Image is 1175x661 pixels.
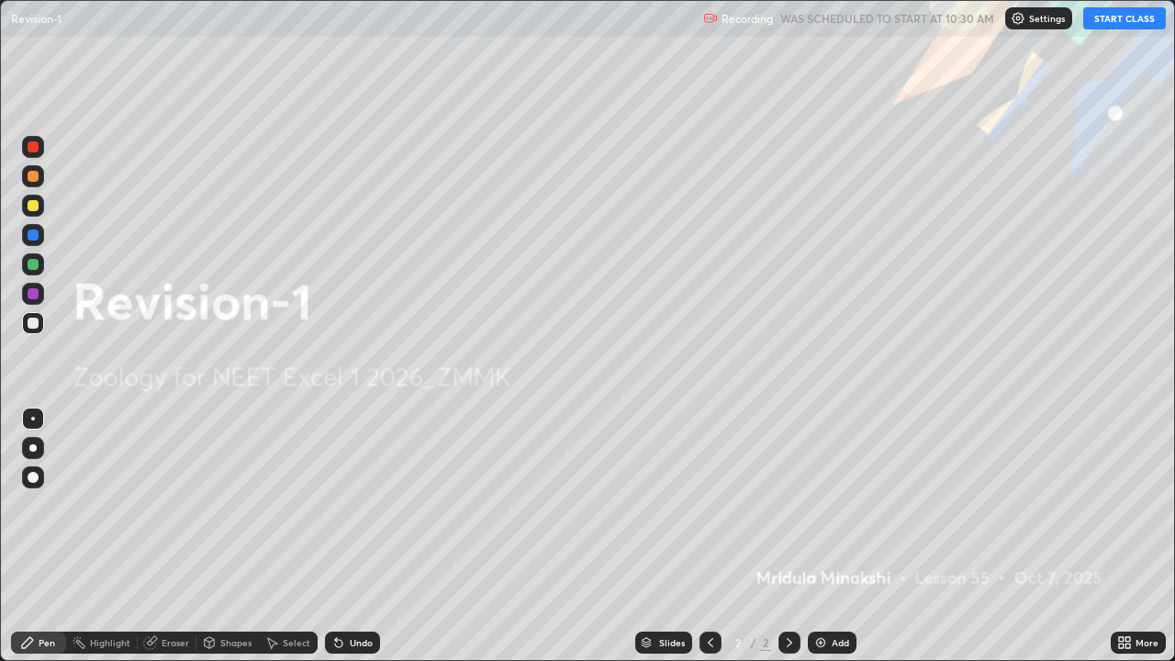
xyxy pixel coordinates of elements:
[162,638,189,647] div: Eraser
[220,638,252,647] div: Shapes
[760,634,771,651] div: 2
[350,638,373,647] div: Undo
[1083,7,1166,29] button: START CLASS
[832,638,849,647] div: Add
[729,637,747,648] div: 2
[1136,638,1158,647] div: More
[1011,11,1025,26] img: class-settings-icons
[722,12,773,26] p: Recording
[751,637,756,648] div: /
[703,11,718,26] img: recording.375f2c34.svg
[780,10,994,27] h5: WAS SCHEDULED TO START AT 10:30 AM
[11,11,62,26] p: Revision-1
[813,635,828,650] img: add-slide-button
[659,638,685,647] div: Slides
[90,638,130,647] div: Highlight
[1029,14,1065,23] p: Settings
[283,638,310,647] div: Select
[39,638,55,647] div: Pen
